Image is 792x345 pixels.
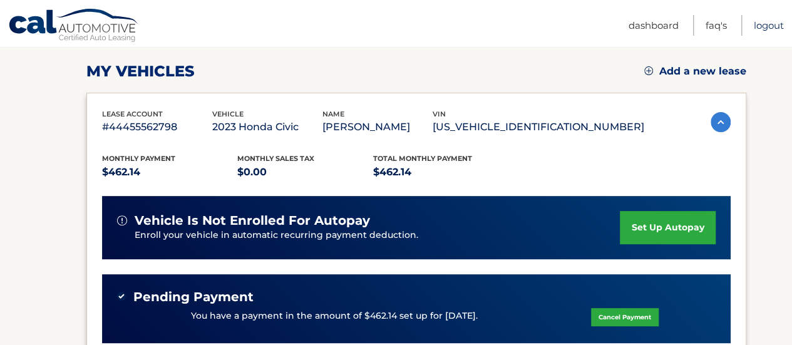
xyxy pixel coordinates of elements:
[644,65,746,78] a: Add a new lease
[754,15,784,36] a: Logout
[237,154,314,163] span: Monthly sales Tax
[322,110,344,118] span: name
[644,66,653,75] img: add.svg
[711,112,731,132] img: accordion-active.svg
[135,213,370,229] span: vehicle is not enrolled for autopay
[86,62,195,81] h2: my vehicles
[102,154,175,163] span: Monthly Payment
[433,110,446,118] span: vin
[322,118,433,136] p: [PERSON_NAME]
[133,289,254,305] span: Pending Payment
[433,118,644,136] p: [US_VEHICLE_IDENTIFICATION_NUMBER]
[102,163,238,181] p: $462.14
[102,118,212,136] p: #44455562798
[212,110,244,118] span: vehicle
[629,15,679,36] a: Dashboard
[591,308,659,326] a: Cancel Payment
[191,309,478,323] p: You have a payment in the amount of $462.14 set up for [DATE].
[8,8,140,44] a: Cal Automotive
[102,110,163,118] span: lease account
[706,15,727,36] a: FAQ's
[237,163,373,181] p: $0.00
[117,215,127,225] img: alert-white.svg
[373,154,472,163] span: Total Monthly Payment
[212,118,322,136] p: 2023 Honda Civic
[117,292,126,301] img: check-green.svg
[373,163,509,181] p: $462.14
[620,211,715,244] a: set up autopay
[135,229,620,242] p: Enroll your vehicle in automatic recurring payment deduction.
